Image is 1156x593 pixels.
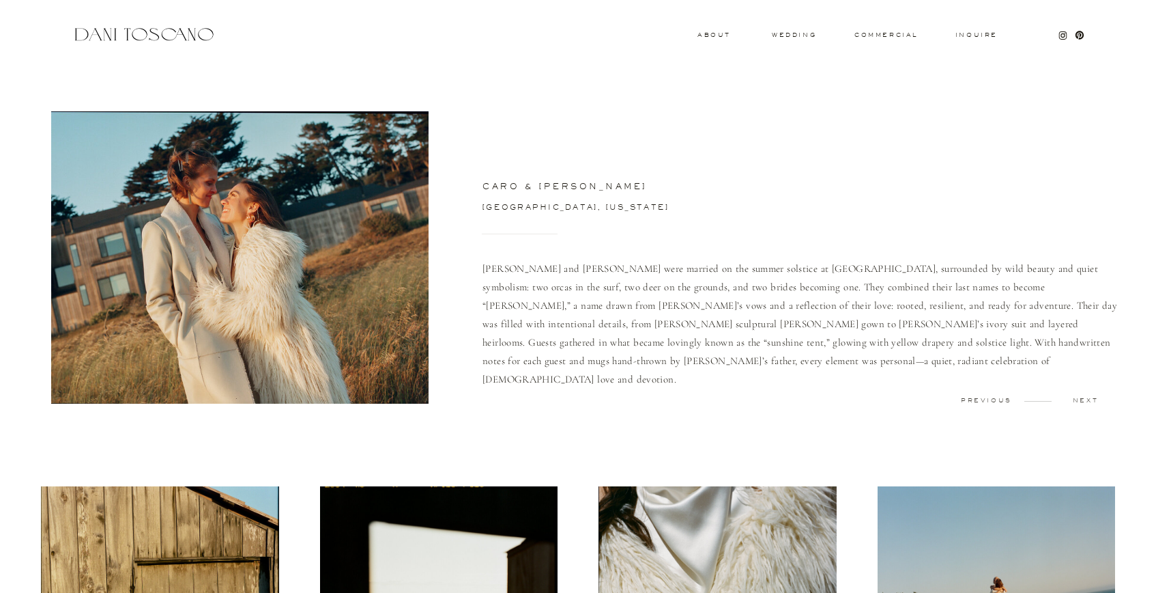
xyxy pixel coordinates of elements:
p: [PERSON_NAME] and [PERSON_NAME] were married on the summer solstice at [GEOGRAPHIC_DATA], surroun... [482,260,1119,404]
a: previous [953,398,1020,404]
a: Inquire [955,32,998,39]
a: wedding [772,32,816,37]
a: About [697,32,727,37]
a: [GEOGRAPHIC_DATA], [US_STATE] [482,204,753,215]
a: commercial [854,32,917,38]
h3: caro & [PERSON_NAME] [482,182,906,195]
a: next [1052,398,1119,404]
